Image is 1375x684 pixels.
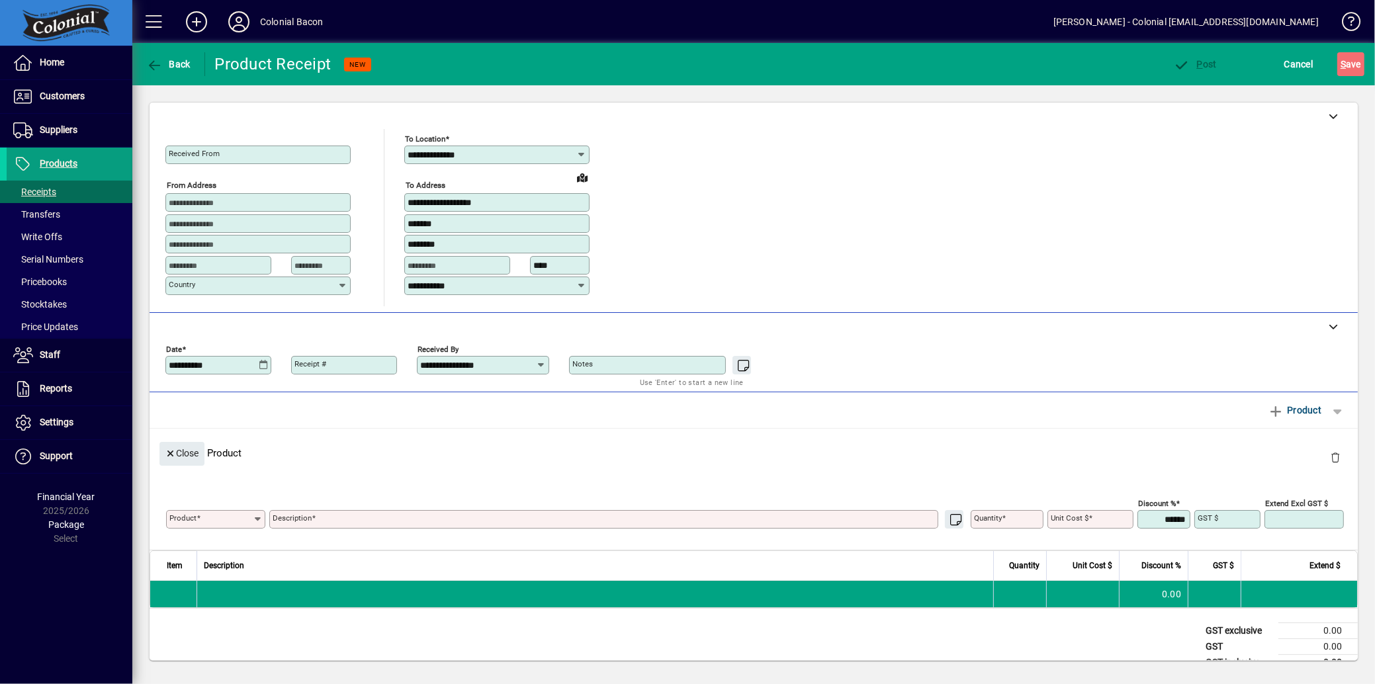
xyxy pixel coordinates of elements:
[150,429,1358,477] div: Product
[273,513,312,523] mat-label: Description
[1341,59,1346,69] span: S
[1197,59,1203,69] span: P
[1174,59,1217,69] span: ost
[13,321,78,332] span: Price Updates
[1051,513,1088,523] mat-label: Unit Cost $
[1171,52,1220,76] button: Post
[40,450,73,461] span: Support
[13,254,83,265] span: Serial Numbers
[640,374,744,390] mat-hint: Use 'Enter' to start a new line
[1281,52,1317,76] button: Cancel
[40,417,73,427] span: Settings
[1309,558,1341,573] span: Extend $
[260,11,323,32] div: Colonial Bacon
[572,167,593,188] a: View on map
[215,54,332,75] div: Product Receipt
[175,10,218,34] button: Add
[1278,622,1358,638] td: 0.00
[7,339,132,372] a: Staff
[13,209,60,220] span: Transfers
[7,293,132,316] a: Stocktakes
[1213,558,1234,573] span: GST $
[1009,558,1040,573] span: Quantity
[40,57,64,67] span: Home
[1319,442,1351,474] button: Delete
[1284,54,1313,75] span: Cancel
[7,248,132,271] a: Serial Numbers
[13,187,56,197] span: Receipts
[1198,513,1218,523] mat-label: GST $
[1278,638,1358,654] td: 0.00
[7,406,132,439] a: Settings
[7,226,132,248] a: Write Offs
[1199,638,1278,654] td: GST
[349,60,366,69] span: NEW
[143,52,194,76] button: Back
[7,271,132,293] a: Pricebooks
[7,46,132,79] a: Home
[1141,558,1181,573] span: Discount %
[1119,581,1188,607] td: 0.00
[1053,11,1319,32] div: [PERSON_NAME] - Colonial [EMAIL_ADDRESS][DOMAIN_NAME]
[7,203,132,226] a: Transfers
[405,134,445,144] mat-label: To location
[418,344,459,353] mat-label: Received by
[1265,498,1328,507] mat-label: Extend excl GST $
[1138,498,1176,507] mat-label: Discount %
[7,181,132,203] a: Receipts
[169,280,195,289] mat-label: Country
[13,299,67,310] span: Stocktakes
[7,316,132,338] a: Price Updates
[1199,654,1278,671] td: GST inclusive
[40,124,77,135] span: Suppliers
[13,232,62,242] span: Write Offs
[7,80,132,113] a: Customers
[165,443,199,464] span: Close
[169,149,220,158] mat-label: Received From
[1332,3,1358,46] a: Knowledge Base
[1319,451,1351,463] app-page-header-button: Delete
[156,447,208,458] app-page-header-button: Close
[159,442,204,466] button: Close
[40,158,77,169] span: Products
[1278,654,1358,671] td: 0.00
[13,277,67,287] span: Pricebooks
[169,513,197,523] mat-label: Product
[38,492,95,502] span: Financial Year
[1199,622,1278,638] td: GST exclusive
[167,558,183,573] span: Item
[146,59,191,69] span: Back
[7,372,132,406] a: Reports
[572,359,593,368] mat-label: Notes
[1073,558,1112,573] span: Unit Cost $
[132,52,205,76] app-page-header-button: Back
[48,519,84,530] span: Package
[1337,52,1364,76] button: Save
[974,513,1002,523] mat-label: Quantity
[7,114,132,147] a: Suppliers
[40,349,60,360] span: Staff
[40,91,85,101] span: Customers
[7,440,132,473] a: Support
[218,10,260,34] button: Profile
[166,344,182,353] mat-label: Date
[204,558,244,573] span: Description
[1341,54,1361,75] span: ave
[40,383,72,394] span: Reports
[294,359,326,368] mat-label: Receipt #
